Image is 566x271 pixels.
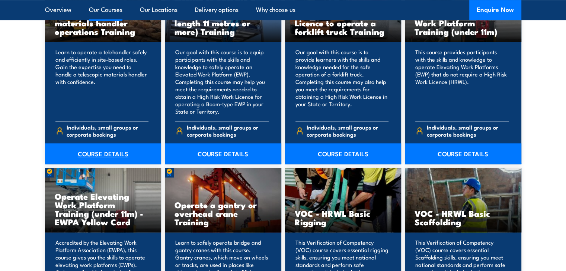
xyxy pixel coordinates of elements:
span: Individuals, small groups or corporate bookings [67,124,148,138]
span: Individuals, small groups or corporate bookings [427,124,509,138]
h3: Operate Elevating Work Platform Training (under 11m) - EWPA Yellow Card [55,192,152,226]
a: COURSE DETAILS [285,143,402,164]
span: Individuals, small groups or corporate bookings [307,124,388,138]
a: COURSE DETAILS [165,143,281,164]
p: Learn to operate a telehandler safely and efficiently in site-based roles. Gain the expertise you... [55,48,149,115]
p: This course provides participants with the skills and knowledge to operate Elevating Work Platfor... [415,48,509,115]
h3: Conduct telescopic materials handler operations Training [55,10,152,36]
h3: Operate a gantry or overhead crane Training [175,200,272,226]
span: Individuals, small groups or corporate bookings [187,124,269,138]
a: COURSE DETAILS [405,143,521,164]
h3: Licence to operate a forklift truck Training [295,19,392,36]
p: Our goal with this course is to equip participants with the skills and knowledge to safely operat... [175,48,269,115]
a: COURSE DETAILS [45,143,162,164]
h3: Operate Elevating Work Platform Training (under 11m) [415,10,512,36]
h3: VOC - HRWL Basic Rigging [295,209,392,226]
p: Our goal with this course is to provide learners with the skills and knowledge needed for the saf... [295,48,389,115]
h3: VOC - HRWL Basic Scaffolding [415,209,512,226]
